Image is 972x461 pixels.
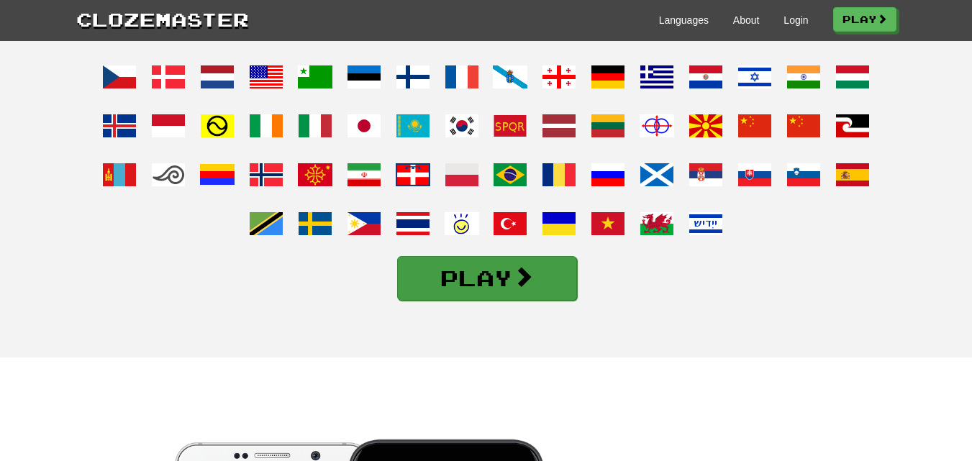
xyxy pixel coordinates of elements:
a: Clozemaster [76,6,249,32]
a: Login [783,13,808,27]
a: Languages [659,13,709,27]
a: Play [833,7,896,32]
a: Play [397,256,577,301]
a: About [733,13,760,27]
